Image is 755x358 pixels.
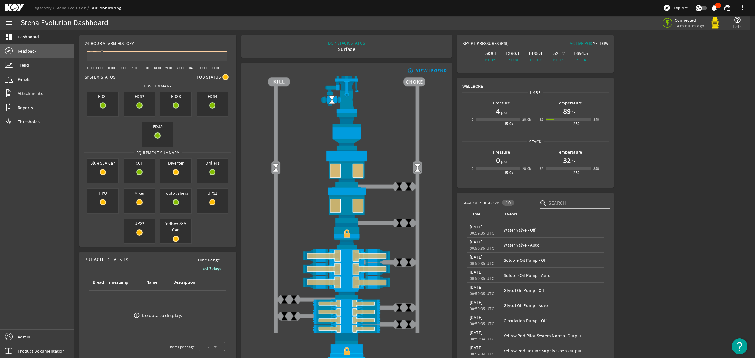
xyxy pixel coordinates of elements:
[571,50,591,57] div: 1654.5
[504,317,601,324] div: Circulation Pump - Off
[280,311,289,321] img: ValveClose.png
[593,41,609,46] span: Yellow
[93,279,128,286] div: Breach Timestamp
[96,66,103,70] text: 08:00
[142,122,173,131] span: EDS5
[470,224,483,230] legacy-datetime-component: [DATE]
[496,155,500,165] h1: 0
[131,66,138,70] text: 14:00
[593,165,599,172] div: 350
[734,16,741,24] mat-icon: help_outline
[663,4,671,12] mat-icon: explore
[404,218,413,228] img: ValveClose.png
[160,92,191,101] span: EDS3
[192,257,226,263] span: Time Range:
[470,315,483,320] legacy-datetime-component: [DATE]
[593,116,599,123] div: 350
[142,312,182,319] div: No data to display.
[268,113,425,149] img: FlexJoint.png
[18,119,40,125] span: Thresholds
[5,19,13,27] mat-icon: menu
[540,116,544,123] div: 32
[18,334,30,340] span: Admin
[33,5,55,11] a: Rigsentry
[522,165,531,172] div: 20.0k
[404,320,413,329] img: ValveClose.png
[133,312,140,319] mat-icon: error_outline
[470,230,495,236] legacy-datetime-component: 00:59:35 UTC
[470,299,483,305] legacy-datetime-component: [DATE]
[540,165,544,172] div: 32
[470,269,483,275] legacy-datetime-component: [DATE]
[528,89,543,96] span: LMRP
[505,211,517,218] div: Events
[200,266,221,272] b: Last 7 days
[18,76,31,82] span: Panels
[500,109,507,115] span: psi
[85,74,115,80] span: System Status
[570,41,593,46] span: Active Pod
[268,187,425,223] img: LowerAnnularOpenBlock.png
[471,211,480,218] div: Time
[84,256,128,263] span: Breached Events
[90,5,121,11] a: BOP Monitoring
[394,218,404,228] img: ValveClose.png
[404,303,413,312] img: ValveClose.png
[146,279,157,286] div: Name
[406,68,414,73] mat-icon: info_outline
[571,158,576,165] span: °F
[327,95,337,104] img: Valve2Open.png
[212,66,219,70] text: 04:00
[548,50,568,57] div: 1521.2
[119,66,126,70] text: 12:00
[289,295,299,304] img: ValveClose.png
[170,344,196,350] div: Items per page:
[470,254,483,260] legacy-datetime-component: [DATE]
[328,40,365,46] div: BOP STACK STATUS
[124,159,155,167] span: CCP
[289,311,299,321] img: ValveClose.png
[470,336,495,342] legacy-datetime-component: 00:59:34 UTC
[470,321,495,327] legacy-datetime-component: 00:59:35 UTC
[470,260,495,266] legacy-datetime-component: 00:59:35 UTC
[87,159,118,167] span: Blue SEA Can
[268,299,425,308] img: PipeRamOpenBlock.png
[504,272,601,278] div: Soluble Oil Pump - Auto
[470,306,495,311] legacy-datetime-component: 00:59:35 UTC
[735,0,750,15] button: more_vert
[87,189,118,198] span: HPU
[160,189,191,198] span: Toolpushers
[548,57,568,63] div: PT-12
[108,66,115,70] text: 10:00
[525,50,545,57] div: 1485.4
[188,66,197,70] text: [DATE]
[732,338,747,354] button: Open Resource Center
[504,211,599,218] div: Events
[504,242,601,248] div: Water Valve - Auto
[464,200,499,206] span: 48-Hour History
[493,149,510,155] b: Pressure
[493,100,510,106] b: Pressure
[124,189,155,198] span: Mixer
[675,23,705,29] span: 14 minutes ago
[503,57,523,63] div: PT-08
[394,320,404,329] img: ValveClose.png
[504,333,601,339] div: Yellow Pod Pilot System Normal Output
[571,109,576,115] span: °F
[540,199,547,207] i: search
[563,155,571,165] h1: 32
[416,68,447,74] div: VIEW LEGEND
[502,200,514,206] div: 10
[522,116,531,123] div: 20.0k
[503,50,523,57] div: 1360.1
[268,324,425,333] img: PipeRamOpenBlock.png
[200,66,207,70] text: 02:00
[675,17,705,23] span: Connected
[21,20,108,26] div: Stena Evolution Dashboard
[268,316,425,325] img: PipeRamOpenBlock.png
[504,257,601,263] div: Soluble Oil Pump - Off
[197,159,228,167] span: Drillers
[145,279,165,286] div: Name
[271,163,281,172] img: Valve2Open.png
[573,120,579,127] div: 250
